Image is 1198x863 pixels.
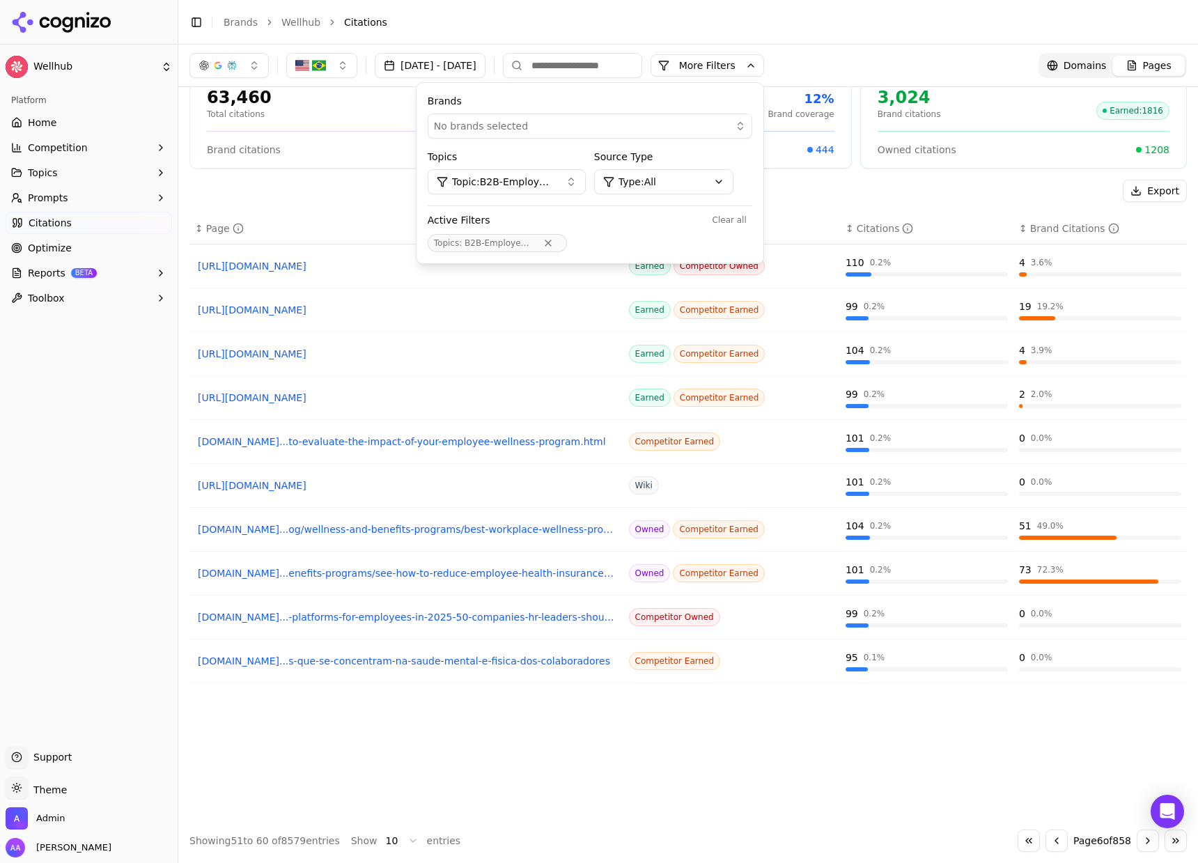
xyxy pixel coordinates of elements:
[1031,608,1052,619] div: 0.0 %
[452,175,554,189] span: Topic: B2B-Employee Wellness
[629,301,671,319] span: Earned
[870,257,892,268] div: 0.2 %
[1019,300,1032,313] div: 19
[28,266,65,280] span: Reports
[28,191,68,205] span: Prompts
[1013,213,1187,244] th: brandCitationCount
[6,237,172,259] a: Optimize
[36,812,65,825] span: Admin
[629,345,671,363] span: Earned
[465,238,565,248] span: B2B-Employee Wellness
[864,389,885,400] div: 0.2 %
[1123,180,1187,202] button: Export
[198,347,615,361] a: [URL][DOMAIN_NAME]
[344,15,387,29] span: Citations
[1064,59,1107,72] span: Domains
[6,838,25,857] img: Alp Aysan
[206,221,244,235] div: Page
[1019,387,1025,401] div: 2
[195,221,618,235] div: ↕Page
[189,464,1187,508] tr: [URL][DOMAIN_NAME]Wiki1010.2%00.0%
[28,291,65,305] span: Toolbox
[28,784,67,795] span: Theme
[312,59,326,72] img: Brazil
[6,56,28,78] img: Wellhub
[629,608,720,626] span: Competitor Owned
[1030,221,1119,235] div: Brand Citations
[1143,59,1172,72] span: Pages
[846,387,858,401] div: 99
[198,479,615,492] a: [URL][DOMAIN_NAME]
[189,639,1187,683] tr: [DOMAIN_NAME]...s-que-se-concentram-na-saude-mental-e-fisica-dos-colaboradoresCompetitor Earned95...
[189,834,340,848] div: Showing 51 to 60 of 8579 entries
[6,162,172,184] button: Topics
[846,519,864,533] div: 104
[651,54,764,77] button: More Filters
[870,345,892,356] div: 0.2 %
[29,216,72,230] span: Citations
[816,143,834,157] span: 444
[629,652,721,670] span: Competitor Earned
[768,89,834,109] div: 12%
[6,262,172,284] button: ReportsBETA
[434,119,528,133] span: No brands selected
[674,301,765,319] span: Competitor Earned
[6,838,111,857] button: Open user button
[428,150,586,164] label: Topics
[674,389,765,407] span: Competitor Earned
[846,563,864,577] div: 101
[28,141,88,155] span: Competition
[6,137,172,159] button: Competition
[846,256,864,270] div: 110
[198,654,615,668] a: [DOMAIN_NAME]...s-que-se-concentram-na-saude-mental-e-fisica-dos-colaboradores
[6,807,28,830] img: Admin
[1019,607,1025,621] div: 0
[629,476,659,495] span: Wiki
[6,287,172,309] button: Toolbox
[1031,433,1052,444] div: 0.0 %
[207,143,281,157] span: Brand citations
[224,17,258,28] a: Brands
[28,116,56,130] span: Home
[189,332,1187,376] tr: [URL][DOMAIN_NAME]EarnedCompetitor Earned1040.2%43.9%
[28,241,72,255] span: Optimize
[1144,143,1169,157] span: 1208
[878,109,941,120] p: Brand citations
[1031,257,1052,268] div: 3.6 %
[629,389,671,407] span: Earned
[428,94,752,108] label: Brands
[6,111,172,134] a: Home
[189,288,1187,332] tr: [URL][DOMAIN_NAME]EarnedCompetitor Earned990.2%1919.2%
[864,652,885,663] div: 0.1 %
[189,376,1187,420] tr: [URL][DOMAIN_NAME]EarnedCompetitor Earned990.2%22.0%
[1019,651,1025,664] div: 0
[207,86,272,109] div: 63,460
[1019,563,1032,577] div: 73
[870,564,892,575] div: 0.2 %
[1151,795,1184,828] div: Open Intercom Messenger
[427,834,461,848] span: entries
[629,564,671,582] span: Owned
[1019,431,1025,445] div: 0
[6,187,172,209] button: Prompts
[1019,221,1181,235] div: ↕Brand Citations
[1031,345,1052,356] div: 3.9 %
[1019,475,1025,489] div: 0
[189,552,1187,596] tr: [DOMAIN_NAME]...enefits-programs/see-how-to-reduce-employee-health-insurance-costsOwnedCompetitor...
[1019,519,1032,533] div: 51
[629,433,721,451] span: Competitor Earned
[1096,102,1169,120] span: Earned : 1816
[198,522,615,536] a: [DOMAIN_NAME]...og/wellness-and-benefits-programs/best-workplace-wellness-programs
[428,213,490,227] span: Active Filters
[619,175,656,189] span: Type: All
[846,607,858,621] div: 99
[878,143,956,157] span: Owned citations
[870,433,892,444] div: 0.2 %
[707,212,752,228] button: Clear all
[864,301,885,312] div: 0.2 %
[33,61,155,73] span: Wellhub
[198,610,615,624] a: [DOMAIN_NAME]...-platforms-for-employees-in-2025-50-companies-hr-leaders-should-know
[198,259,615,273] a: [URL][DOMAIN_NAME]
[768,109,834,120] p: Brand coverage
[207,109,272,120] p: Total citations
